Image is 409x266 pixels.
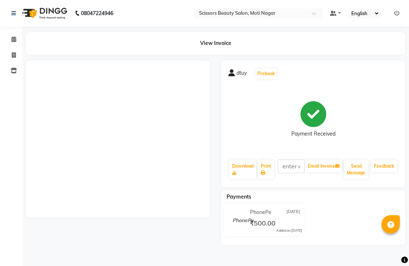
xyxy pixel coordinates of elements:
[229,160,256,179] a: Download
[256,69,277,79] button: Prebook
[344,160,368,179] button: Send Message
[26,32,405,55] div: View Invoice
[81,3,113,24] b: 08047224946
[236,69,247,80] span: dtuy
[278,159,305,173] input: enter email
[291,130,335,138] div: Payment Received
[378,237,402,259] iframe: chat widget
[371,160,397,172] a: Feedback
[227,193,251,200] span: Payments
[276,228,302,233] div: Added on [DATE]
[287,209,300,216] span: [DATE]
[19,3,69,24] img: logo
[305,160,342,172] button: Email Invoice
[258,160,274,179] a: Print
[250,219,275,229] span: ₹500.00
[250,209,271,216] span: PhonePe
